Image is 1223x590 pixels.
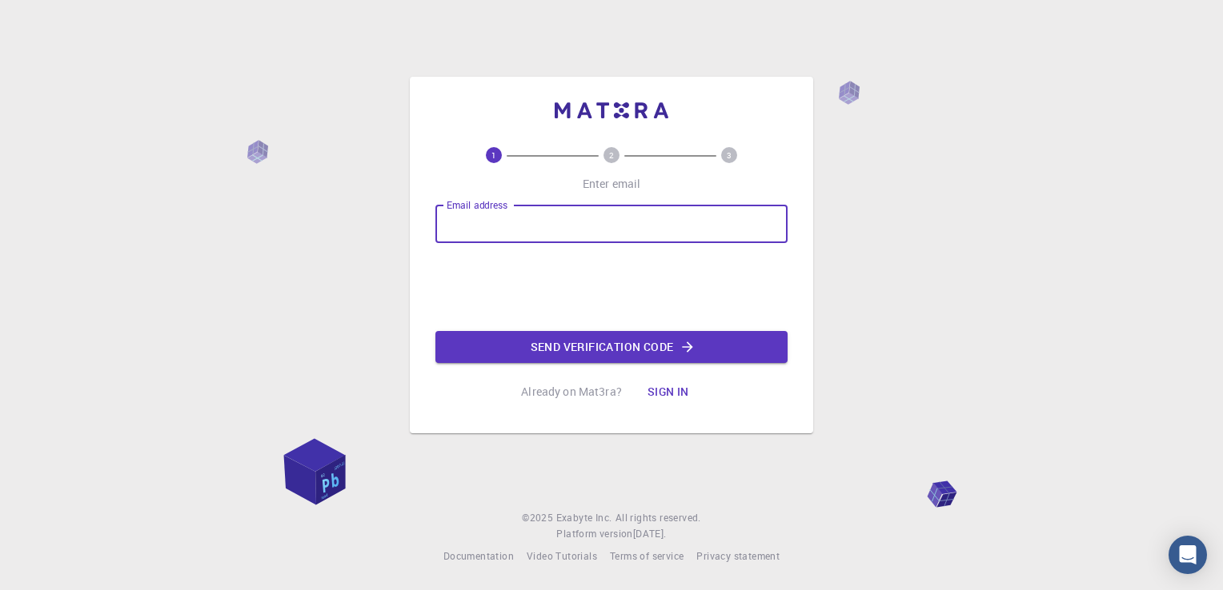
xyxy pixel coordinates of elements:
[556,526,632,542] span: Platform version
[633,527,667,540] span: [DATE] .
[522,510,555,526] span: © 2025
[556,510,612,526] a: Exabyte Inc.
[609,149,614,161] text: 2
[696,549,780,562] span: Privacy statement
[443,548,514,564] a: Documentation
[527,548,597,564] a: Video Tutorials
[1169,536,1207,574] div: Open Intercom Messenger
[443,549,514,562] span: Documentation
[435,331,788,363] button: Send verification code
[556,511,612,524] span: Exabyte Inc.
[696,548,780,564] a: Privacy statement
[521,384,622,400] p: Already on Mat3ra?
[527,549,597,562] span: Video Tutorials
[610,549,684,562] span: Terms of service
[616,510,701,526] span: All rights reserved.
[635,376,702,408] button: Sign in
[727,149,732,161] text: 3
[583,176,641,192] p: Enter email
[491,149,496,161] text: 1
[490,256,733,318] iframe: reCAPTCHA
[633,526,667,542] a: [DATE].
[610,548,684,564] a: Terms of service
[447,198,507,212] label: Email address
